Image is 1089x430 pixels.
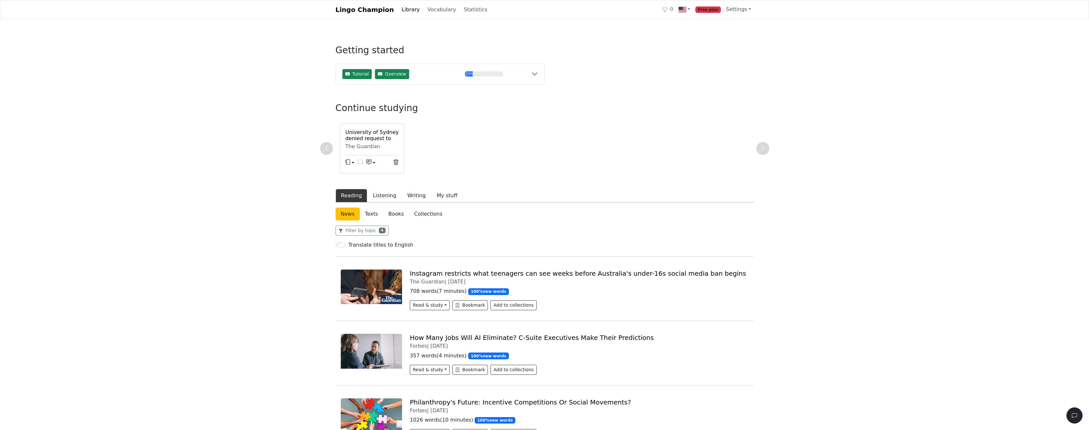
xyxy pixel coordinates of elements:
[383,208,409,220] a: Books
[379,228,386,233] span: 4
[726,6,747,12] span: Settings
[385,71,406,77] span: Overview
[410,300,449,310] button: Read & study
[410,365,449,375] button: Read & study
[341,270,402,304] img: 6880.jpg
[410,287,748,295] p: 708 words ( 7 minutes )
[425,3,459,16] a: Vocabulary
[693,3,723,16] a: Free plan
[341,334,402,368] img: 0x0.jpg
[410,270,746,277] a: Instagram restricts what teenagers can see weeks before Australia's under-16s social media ban be...
[431,189,463,202] button: My stuff
[461,3,490,16] a: Statistics
[409,208,448,220] a: Collections
[679,6,686,14] img: us.svg
[468,353,509,359] span: 100 % new words
[410,279,748,285] div: The Guardian |
[670,5,673,13] span: 0
[375,69,409,79] span: Overview
[345,143,399,150] div: The Guardian
[399,3,422,16] a: Library
[448,279,466,285] span: [DATE]
[695,6,721,13] span: Free plan
[336,208,360,220] a: News
[430,343,448,349] span: [DATE]
[452,300,488,310] button: Bookmark
[402,189,431,202] button: Writing
[723,3,754,16] a: Settings
[336,45,545,61] h3: Getting started
[490,300,537,310] button: Add to collections
[430,407,448,414] span: [DATE]
[336,3,394,16] a: Lingo Champion
[410,352,748,360] p: 357 words ( 4 minutes )
[336,103,561,114] h3: Continue studying
[410,334,654,342] a: How Many Jobs Will AI Eliminate? C-Suite Executives Make Their Predictions
[336,189,368,202] button: Reading
[345,129,399,166] a: University of Sydney denied request to increase international student enrolments next year
[410,398,631,406] a: Philanthropy's Future: Incentive Competitions Or Social Movements?
[348,242,413,248] h6: Translate titles to English
[360,208,383,220] a: Texts
[410,416,748,424] p: 1026 words ( 10 minutes )
[660,3,676,16] a: 0
[352,71,369,77] span: Tutorial
[336,64,544,84] button: TutorialOverview20%
[490,365,537,375] button: Add to collections
[336,226,388,236] button: Filter by topic4
[410,407,748,414] div: Forbes |
[452,365,488,375] button: Bookmark
[342,69,372,79] span: Tutorial
[410,343,748,349] div: Forbes |
[465,71,472,77] div: 20%
[367,189,402,202] button: Listening
[475,417,515,424] span: 100 % new words
[468,288,509,295] span: 100 % new words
